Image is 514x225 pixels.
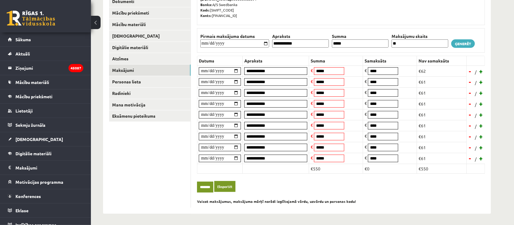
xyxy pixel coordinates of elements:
[311,122,313,128] span: €
[311,100,313,106] span: €
[417,109,467,120] td: €61
[311,144,313,149] span: €
[15,161,83,175] legend: Maksājumi
[365,89,367,95] span: €
[311,155,313,160] span: €
[417,87,467,98] td: €61
[417,164,467,173] td: €550
[311,89,313,95] span: €
[467,110,473,119] a: -
[474,101,477,108] span: /
[15,179,63,185] span: Motivācijas programma
[474,69,477,75] span: /
[330,33,390,39] th: Summa
[474,90,477,97] span: /
[68,64,83,72] i: 45087
[417,65,467,76] td: €62
[15,136,63,142] span: [DEMOGRAPHIC_DATA]
[15,151,52,156] span: Digitālie materiāli
[197,56,243,65] th: Datums
[200,8,210,12] b: Kods:
[467,121,473,130] a: -
[478,67,484,76] a: +
[15,37,31,42] span: Sākums
[474,79,477,86] span: /
[467,99,473,108] a: -
[109,65,191,76] a: Maksājumi
[309,164,363,173] td: €550
[15,61,83,75] legend: Ziņojumi
[417,76,467,87] td: €61
[365,79,367,84] span: €
[467,143,473,152] a: -
[8,161,83,175] a: Maksājumi
[309,56,363,65] th: Summa
[363,56,417,65] th: Samaksāts
[365,133,367,139] span: €
[15,79,49,85] span: Mācību materiāli
[15,208,28,213] span: Eklase
[15,94,52,99] span: Mācību priekšmeti
[8,175,83,189] a: Motivācijas programma
[365,122,367,128] span: €
[109,99,191,110] a: Mana motivācija
[363,164,417,173] td: €0
[200,2,212,7] b: Banka:
[311,133,313,139] span: €
[109,42,191,53] a: Digitālie materiāli
[200,13,212,18] b: Konts:
[15,193,41,199] span: Konferences
[109,110,191,122] a: Eksāmenu pieteikums
[467,67,473,76] a: -
[467,77,473,86] a: -
[417,142,467,153] td: €61
[311,68,313,73] span: €
[8,203,83,217] a: Eklase
[15,108,33,113] span: Lietotāji
[417,153,467,164] td: €61
[8,32,83,46] a: Sākums
[109,88,191,99] a: Radinieki
[365,68,367,73] span: €
[451,39,475,48] a: Ģenerēt
[478,121,484,130] a: +
[109,76,191,87] a: Personas lieta
[311,111,313,117] span: €
[199,33,271,39] th: Pirmais maksājuma datums
[8,89,83,103] a: Mācību priekšmeti
[109,30,191,42] a: [DEMOGRAPHIC_DATA]
[478,99,484,108] a: +
[467,154,473,163] a: -
[417,98,467,109] td: €61
[474,156,477,162] span: /
[474,145,477,151] span: /
[109,19,191,30] a: Mācību materiāli
[365,144,367,149] span: €
[271,33,330,39] th: Apraksts
[8,61,83,75] a: Ziņojumi45087
[8,47,83,61] a: Aktuāli
[417,56,467,65] th: Nav samaksāts
[417,131,467,142] td: €61
[311,79,313,84] span: €
[417,120,467,131] td: €61
[15,51,30,56] span: Aktuāli
[8,146,83,160] a: Digitālie materiāli
[478,143,484,152] a: +
[7,11,55,26] a: Rīgas 1. Tālmācības vidusskola
[365,111,367,117] span: €
[365,155,367,160] span: €
[15,122,45,128] span: Sekmju žurnāls
[8,118,83,132] a: Sekmju žurnāls
[474,123,477,129] span: /
[8,75,83,89] a: Mācību materiāli
[365,100,367,106] span: €
[8,132,83,146] a: [DEMOGRAPHIC_DATA]
[467,132,473,141] a: -
[474,112,477,119] span: /
[8,104,83,118] a: Lietotāji
[390,33,450,39] th: Maksājumu skaits
[109,53,191,64] a: Atzīmes
[243,56,309,65] th: Apraksts
[478,88,484,97] a: +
